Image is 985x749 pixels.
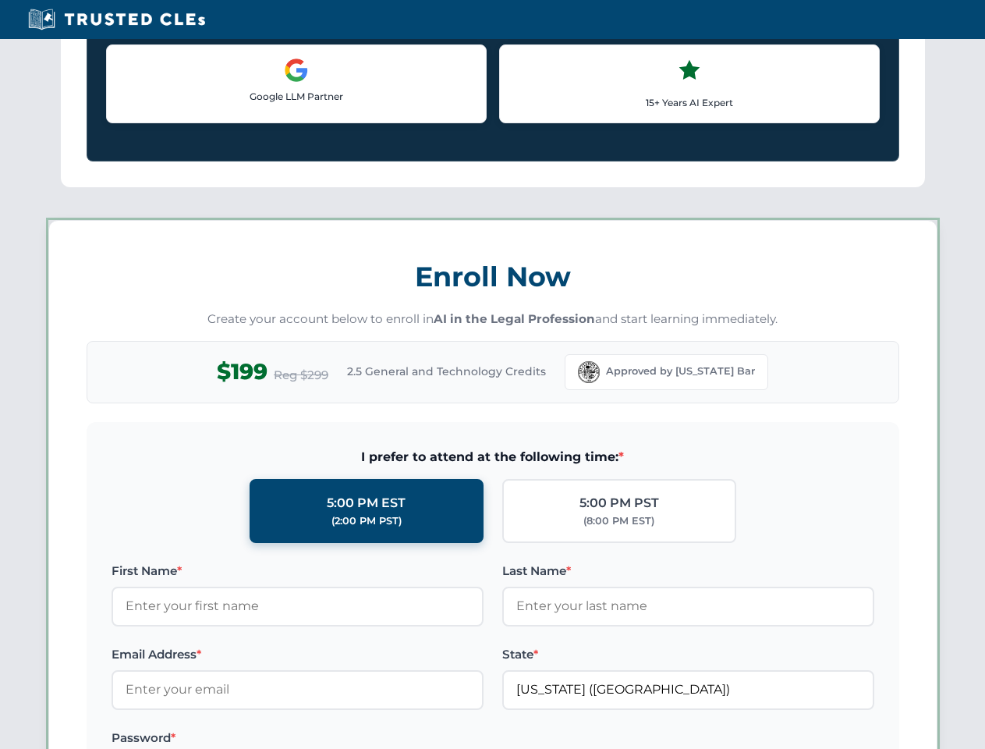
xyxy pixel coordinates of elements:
span: I prefer to attend at the following time: [112,447,874,467]
span: Reg $299 [274,366,328,385]
img: Google [284,58,309,83]
div: 5:00 PM EST [327,493,406,513]
h3: Enroll Now [87,252,899,301]
span: $199 [217,354,268,389]
p: Google LLM Partner [119,89,473,104]
label: State [502,645,874,664]
div: (8:00 PM EST) [583,513,654,529]
p: 15+ Years AI Expert [512,95,866,110]
label: First Name [112,562,484,580]
strong: AI in the Legal Profession [434,311,595,326]
span: 2.5 General and Technology Credits [347,363,546,380]
span: Approved by [US_STATE] Bar [606,364,755,379]
label: Last Name [502,562,874,580]
label: Email Address [112,645,484,664]
p: Create your account below to enroll in and start learning immediately. [87,311,899,328]
input: Enter your last name [502,587,874,626]
input: Enter your first name [112,587,484,626]
input: Florida (FL) [502,670,874,709]
label: Password [112,729,484,747]
div: 5:00 PM PST [579,493,659,513]
img: Trusted CLEs [23,8,210,31]
img: Florida Bar [578,361,600,383]
input: Enter your email [112,670,484,709]
div: (2:00 PM PST) [331,513,402,529]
